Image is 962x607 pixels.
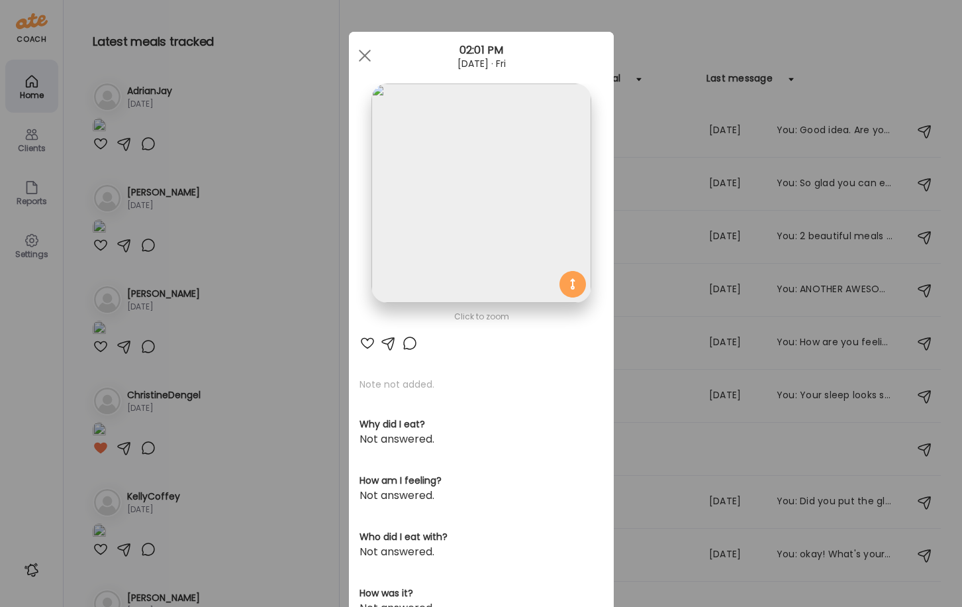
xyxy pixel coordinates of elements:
div: [DATE] · Fri [349,58,614,69]
h3: Who did I eat with? [360,530,603,544]
div: Not answered. [360,544,603,560]
div: 02:01 PM [349,42,614,58]
h3: How was it? [360,586,603,600]
div: Not answered. [360,488,603,504]
img: images%2FvKBlXzq35hcVvM4ynsPSvBUNQlD3%2FK3FWJFwdhXEX51f2cbVl%2FioUJS16hhuocnkwNAw9z_1080 [371,83,591,303]
h3: Why did I eat? [360,417,603,431]
div: Click to zoom [360,309,603,325]
h3: How am I feeling? [360,474,603,488]
div: Not answered. [360,431,603,447]
p: Note not added. [360,378,603,391]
